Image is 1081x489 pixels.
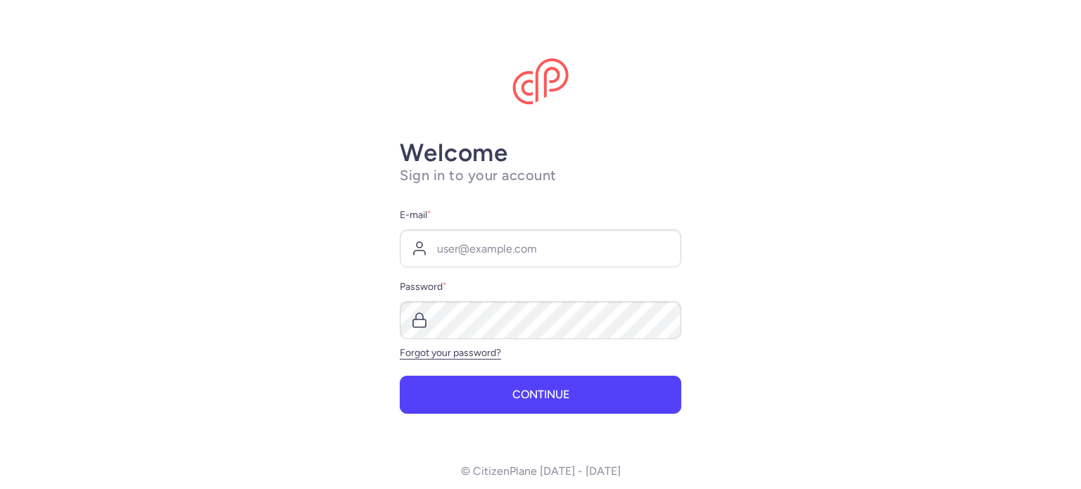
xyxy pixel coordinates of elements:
input: user@example.com [400,229,681,267]
span: Continue [512,388,569,401]
p: © CitizenPlane [DATE] - [DATE] [461,465,621,478]
a: Forgot your password? [400,347,501,359]
h1: Sign in to your account [400,167,681,184]
img: CitizenPlane logo [512,58,569,105]
label: E-mail [400,207,681,224]
label: Password [400,279,681,296]
strong: Welcome [400,138,508,167]
button: Continue [400,376,681,414]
